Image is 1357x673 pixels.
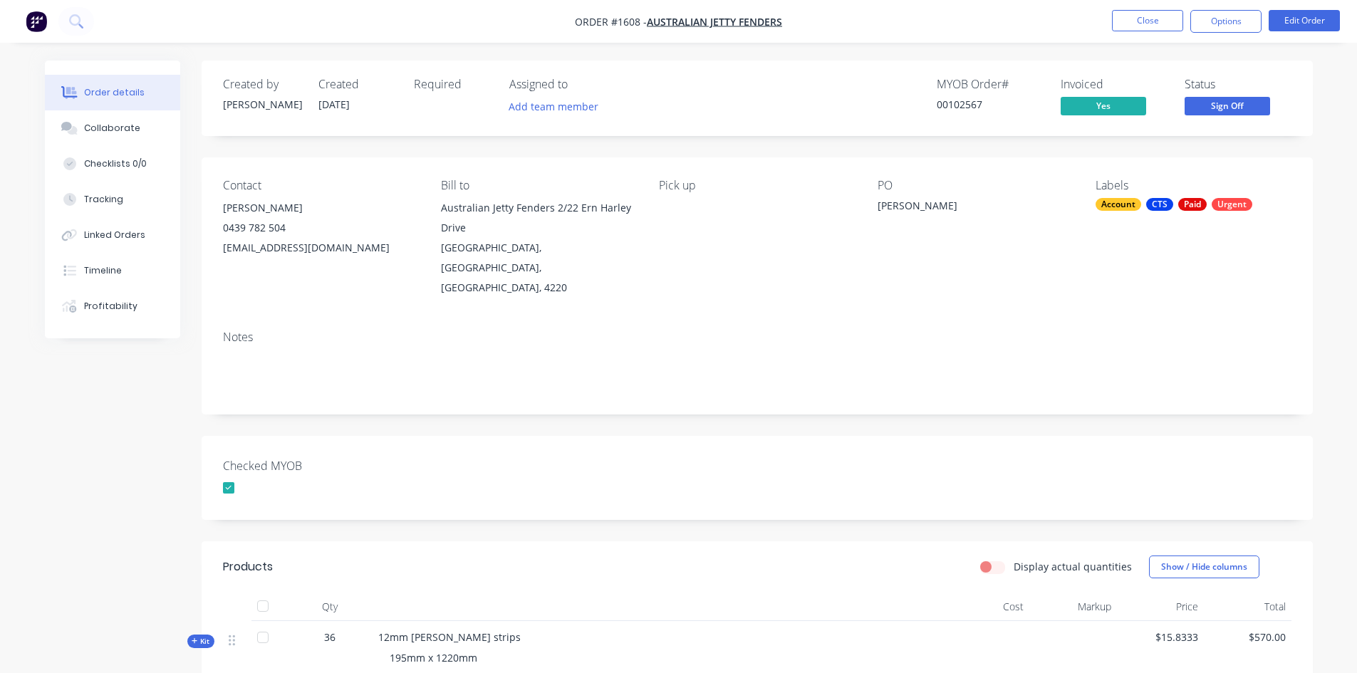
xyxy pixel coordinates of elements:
div: Status [1185,78,1291,91]
div: Bill to [441,179,636,192]
div: Contact [223,179,418,192]
div: [PERSON_NAME] [223,97,301,112]
div: Total [1204,593,1291,621]
button: Timeline [45,253,180,288]
span: Kit [192,636,210,647]
button: Close [1112,10,1183,31]
div: Urgent [1212,198,1252,211]
div: Linked Orders [84,229,145,241]
div: CTS [1146,198,1173,211]
label: Checked MYOB [223,457,401,474]
button: Collaborate [45,110,180,146]
div: Profitability [84,300,137,313]
div: [PERSON_NAME] [878,198,1056,218]
button: Checklists 0/0 [45,146,180,182]
span: $570.00 [1210,630,1286,645]
button: Sign Off [1185,97,1270,118]
div: MYOB Order # [937,78,1044,91]
div: Created [318,78,397,91]
div: Price [1117,593,1205,621]
img: Factory [26,11,47,32]
div: Required [414,78,492,91]
div: [EMAIL_ADDRESS][DOMAIN_NAME] [223,238,418,258]
div: Products [223,558,273,575]
span: 36 [324,630,336,645]
div: [PERSON_NAME] [223,198,418,218]
div: Pick up [659,179,854,192]
div: Qty [287,593,373,621]
span: Yes [1061,97,1146,115]
span: Sign Off [1185,97,1270,115]
button: Tracking [45,182,180,217]
div: Created by [223,78,301,91]
button: Edit Order [1269,10,1340,31]
div: Assigned to [509,78,652,91]
div: Timeline [84,264,122,277]
a: Australian Jetty Fenders [647,15,782,28]
div: Tracking [84,193,123,206]
div: Notes [223,330,1291,344]
button: Show / Hide columns [1149,555,1259,578]
button: Add team member [509,97,606,116]
button: Linked Orders [45,217,180,253]
div: Australian Jetty Fenders 2/22 Ern Harley Drive [441,198,636,238]
div: PO [878,179,1073,192]
button: Profitability [45,288,180,324]
button: Add team member [501,97,605,116]
div: Cost [942,593,1030,621]
div: Labels [1096,179,1291,192]
button: Options [1190,10,1262,33]
div: Order details [84,86,145,99]
span: $15.8333 [1123,630,1199,645]
span: [DATE] [318,98,350,111]
span: Order #1608 - [575,15,647,28]
div: Collaborate [84,122,140,135]
span: 195mm x 1220mm [390,651,477,664]
div: Kit [187,635,214,648]
div: 0439 782 504 [223,218,418,238]
div: [PERSON_NAME]0439 782 504[EMAIL_ADDRESS][DOMAIN_NAME] [223,198,418,258]
div: Australian Jetty Fenders 2/22 Ern Harley Drive[GEOGRAPHIC_DATA], [GEOGRAPHIC_DATA], [GEOGRAPHIC_D... [441,198,636,298]
div: Checklists 0/0 [84,157,147,170]
div: Markup [1029,593,1117,621]
div: [GEOGRAPHIC_DATA], [GEOGRAPHIC_DATA], [GEOGRAPHIC_DATA], 4220 [441,238,636,298]
span: 12mm [PERSON_NAME] strips [378,630,521,644]
div: Paid [1178,198,1207,211]
div: Invoiced [1061,78,1168,91]
div: Account [1096,198,1141,211]
label: Display actual quantities [1014,559,1132,574]
div: 00102567 [937,97,1044,112]
button: Order details [45,75,180,110]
